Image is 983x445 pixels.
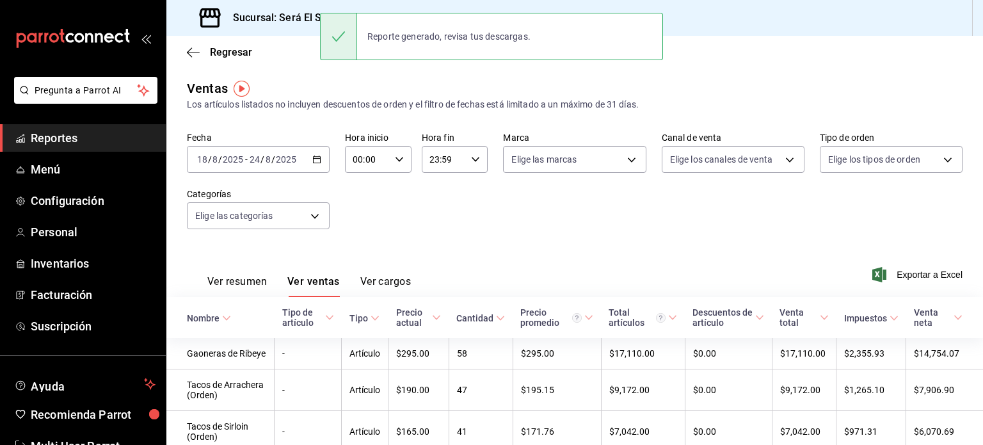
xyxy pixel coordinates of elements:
span: / [260,154,264,165]
span: / [218,154,222,165]
td: $2,355.93 [836,338,906,369]
button: Ver ventas [287,275,340,297]
div: Total artículos [609,307,666,328]
div: Reporte generado, revisa tus descargas. [357,22,541,51]
input: -- [265,154,271,165]
td: $0.00 [685,338,772,369]
span: Precio actual [396,307,442,328]
span: Tipo [349,313,380,323]
span: Facturación [31,286,156,303]
span: Total artículos [609,307,677,328]
svg: Precio promedio = Total artículos / cantidad [572,313,582,323]
button: Exportar a Excel [875,267,963,282]
label: Tipo de orden [820,133,963,142]
span: Nombre [187,313,231,323]
span: Personal [31,223,156,241]
div: Cantidad [456,313,493,323]
span: Ayuda [31,376,139,392]
label: Canal de venta [662,133,804,142]
span: Elige las categorías [195,209,273,222]
div: Precio actual [396,307,430,328]
td: $7,906.90 [906,369,983,411]
input: -- [249,154,260,165]
div: Ventas [187,79,228,98]
input: -- [196,154,208,165]
span: Cantidad [456,313,505,323]
span: Regresar [210,46,252,58]
button: Ver cargos [360,275,412,297]
button: open_drawer_menu [141,33,151,44]
span: Elige las marcas [511,153,577,166]
input: ---- [275,154,297,165]
div: Nombre [187,313,220,323]
td: $14,754.07 [906,338,983,369]
input: ---- [222,154,244,165]
label: Categorías [187,190,330,198]
span: Elige los tipos de orden [828,153,920,166]
td: $9,172.00 [772,369,836,411]
button: Ver resumen [207,275,267,297]
td: 47 [449,369,513,411]
span: Elige los canales de venta [670,153,772,166]
span: Impuestos [844,313,899,323]
td: 58 [449,338,513,369]
label: Marca [503,133,646,142]
input: -- [212,154,218,165]
span: Tipo de artículo [282,307,334,328]
td: Artículo [342,369,388,411]
span: Menú [31,161,156,178]
div: navigation tabs [207,275,411,297]
div: Impuestos [844,313,887,323]
td: $190.00 [388,369,449,411]
td: $0.00 [685,369,772,411]
td: $9,172.00 [601,369,685,411]
span: Suscripción [31,318,156,335]
span: / [271,154,275,165]
span: Reportes [31,129,156,147]
td: - [275,338,342,369]
td: $295.00 [388,338,449,369]
td: Gaoneras de Ribeye [166,338,275,369]
span: Recomienda Parrot [31,406,156,423]
span: - [245,154,248,165]
span: Venta total [779,307,829,328]
td: Tacos de Arrachera (Orden) [166,369,275,411]
button: Regresar [187,46,252,58]
span: Precio promedio [520,307,593,328]
div: Descuentos de artículo [692,307,753,328]
span: Configuración [31,192,156,209]
div: Venta total [779,307,817,328]
td: $17,110.00 [772,338,836,369]
div: Los artículos listados no incluyen descuentos de orden y el filtro de fechas está limitado a un m... [187,98,963,111]
label: Hora fin [422,133,488,142]
td: $195.15 [513,369,601,411]
div: Venta neta [914,307,951,328]
td: $1,265.10 [836,369,906,411]
span: Descuentos de artículo [692,307,764,328]
span: Inventarios [31,255,156,272]
div: Tipo [349,313,368,323]
svg: El total artículos considera cambios de precios en los artículos así como costos adicionales por ... [656,313,666,323]
a: Pregunta a Parrot AI [9,93,157,106]
td: $295.00 [513,338,601,369]
td: - [275,369,342,411]
span: Venta neta [914,307,963,328]
div: Tipo de artículo [282,307,323,328]
span: Pregunta a Parrot AI [35,84,138,97]
button: Pregunta a Parrot AI [14,77,157,104]
h3: Sucursal: Será El Sereno ([GEOGRAPHIC_DATA][PERSON_NAME]) [223,10,538,26]
td: $17,110.00 [601,338,685,369]
label: Fecha [187,133,330,142]
td: Artículo [342,338,388,369]
label: Hora inicio [345,133,412,142]
div: Precio promedio [520,307,582,328]
img: Tooltip marker [234,81,250,97]
span: / [208,154,212,165]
